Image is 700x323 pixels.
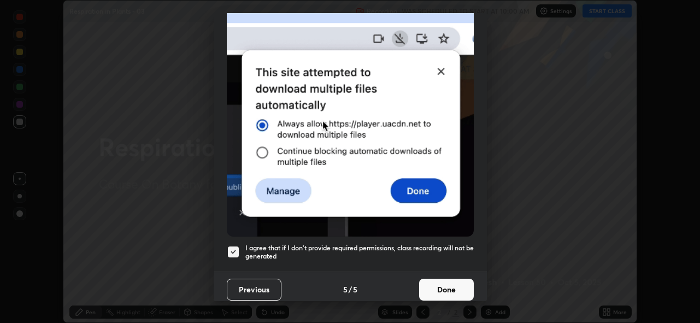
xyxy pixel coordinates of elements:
[349,284,352,295] h4: /
[353,284,357,295] h4: 5
[419,279,474,301] button: Done
[343,284,348,295] h4: 5
[245,244,474,261] h5: I agree that if I don't provide required permissions, class recording will not be generated
[227,279,281,301] button: Previous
